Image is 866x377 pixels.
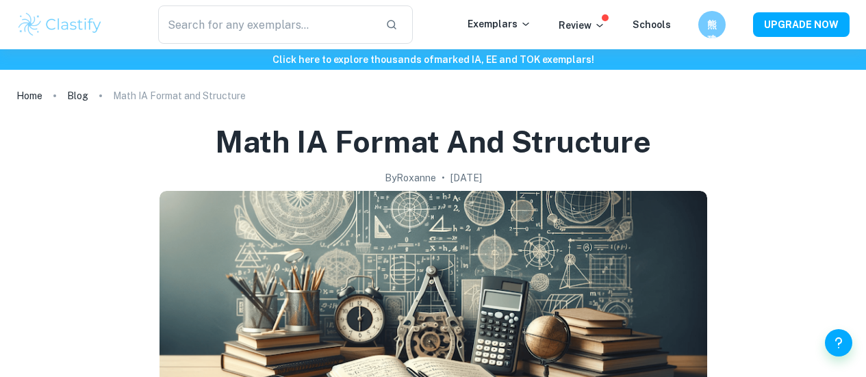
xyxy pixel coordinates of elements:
[450,170,482,185] h2: [DATE]
[468,16,531,31] p: Exemplars
[16,11,103,38] img: Clastify logo
[158,5,374,44] input: Search for any exemplars...
[113,88,246,103] p: Math IA Format and Structure
[753,12,850,37] button: UPGRADE NOW
[3,52,863,67] h6: Click here to explore thousands of marked IA, EE and TOK exemplars !
[704,17,720,32] h6: 熊建
[442,170,445,185] p: •
[698,11,726,38] button: 熊建
[385,170,436,185] h2: By Roxanne
[215,122,651,162] h1: Math IA Format and Structure
[16,86,42,105] a: Home
[67,86,88,105] a: Blog
[825,329,852,356] button: Help and Feedback
[633,19,671,30] a: Schools
[559,18,605,33] p: Review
